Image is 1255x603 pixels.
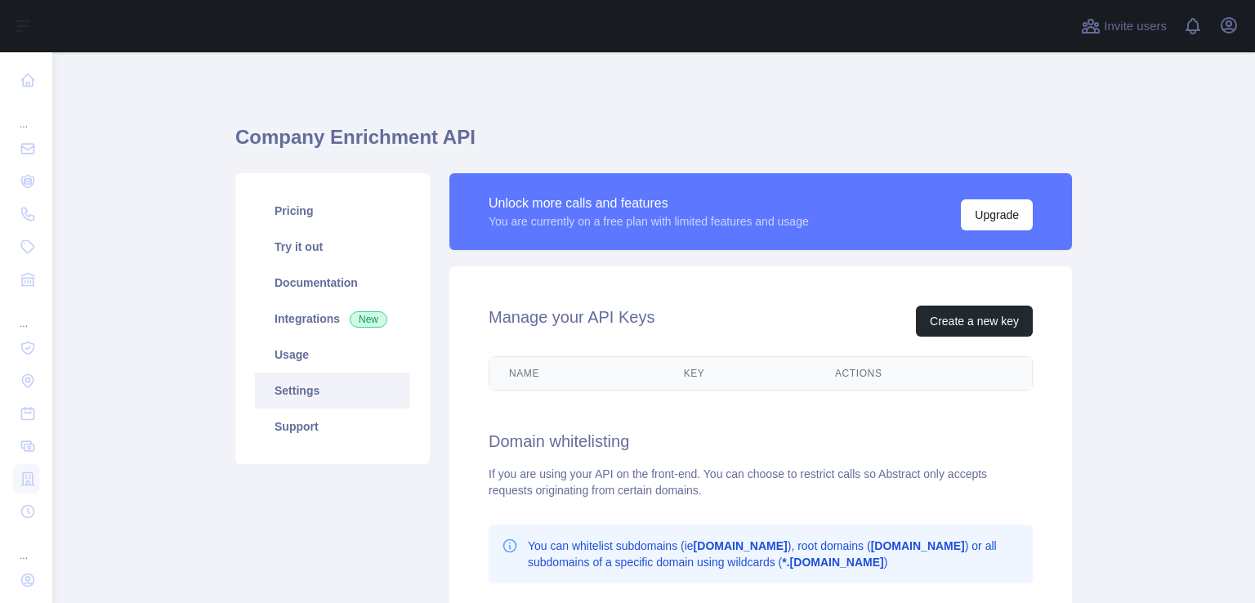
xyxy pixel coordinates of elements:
a: Usage [255,337,410,373]
th: Actions [815,357,1032,390]
div: You are currently on a free plan with limited features and usage [489,213,809,230]
div: If you are using your API on the front-end. You can choose to restrict calls so Abstract only acc... [489,466,1033,498]
b: [DOMAIN_NAME] [694,539,788,552]
h2: Domain whitelisting [489,430,1033,453]
div: Unlock more calls and features [489,194,809,213]
div: ... [13,529,39,562]
a: Documentation [255,265,410,301]
a: Settings [255,373,410,409]
b: [DOMAIN_NAME] [871,539,965,552]
a: Integrations New [255,301,410,337]
b: *.[DOMAIN_NAME] [782,556,883,569]
h1: Company Enrichment API [235,124,1072,163]
span: Invite users [1104,17,1167,36]
button: Invite users [1078,13,1170,39]
a: Support [255,409,410,444]
th: Name [489,357,664,390]
span: New [350,311,387,328]
a: Pricing [255,193,410,229]
th: Key [664,357,815,390]
div: ... [13,297,39,330]
p: You can whitelist subdomains (ie ), root domains ( ) or all subdomains of a specific domain using... [528,538,1020,570]
h2: Manage your API Keys [489,306,654,337]
a: Try it out [255,229,410,265]
button: Upgrade [961,199,1033,230]
button: Create a new key [916,306,1033,337]
div: ... [13,98,39,131]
